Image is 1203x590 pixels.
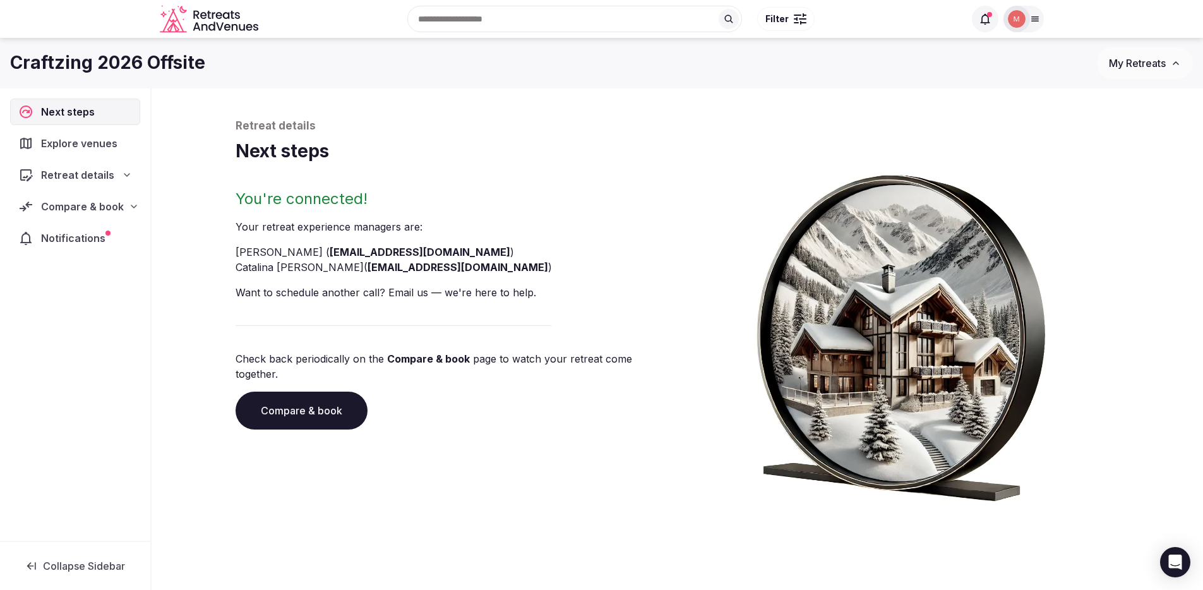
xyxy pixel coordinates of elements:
[368,261,548,274] a: [EMAIL_ADDRESS][DOMAIN_NAME]
[10,51,205,75] h1: Craftzing 2026 Offsite
[1097,47,1193,79] button: My Retreats
[160,5,261,33] a: Visit the homepage
[733,164,1069,502] img: Winter chalet retreat in picture frame
[236,189,673,209] h2: You're connected!
[43,560,125,572] span: Collapse Sidebar
[10,225,140,251] a: Notifications
[236,119,1120,134] p: Retreat details
[236,219,673,234] p: Your retreat experience manager s are :
[160,5,261,33] svg: Retreats and Venues company logo
[10,552,140,580] button: Collapse Sidebar
[236,260,673,275] li: Catalina [PERSON_NAME] ( )
[757,7,815,31] button: Filter
[10,99,140,125] a: Next steps
[236,351,673,382] p: Check back periodically on the page to watch your retreat come together.
[236,392,368,430] a: Compare & book
[387,352,470,365] a: Compare & book
[10,130,140,157] a: Explore venues
[41,231,111,246] span: Notifications
[1008,10,1026,28] img: margot.vanorshaegen
[236,285,673,300] p: Want to schedule another call? Email us — we're here to help.
[236,139,1120,164] h1: Next steps
[1160,547,1190,577] div: Open Intercom Messenger
[330,246,510,258] a: [EMAIL_ADDRESS][DOMAIN_NAME]
[41,104,100,119] span: Next steps
[41,167,114,183] span: Retreat details
[765,13,789,25] span: Filter
[41,199,124,214] span: Compare & book
[41,136,123,151] span: Explore venues
[236,244,673,260] li: [PERSON_NAME] ( )
[1109,57,1166,69] span: My Retreats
